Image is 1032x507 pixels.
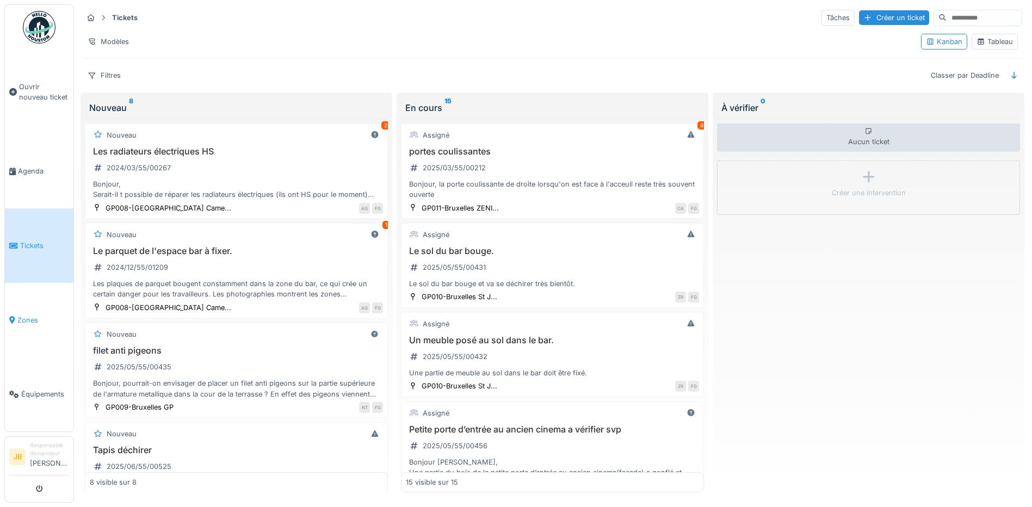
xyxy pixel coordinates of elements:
[83,67,126,83] div: Filtres
[405,101,700,114] div: En cours
[90,477,137,487] div: 8 visible sur 8
[5,134,73,209] a: Agenda
[9,441,69,475] a: JB Responsable demandeur[PERSON_NAME]
[761,101,765,114] sup: 0
[107,262,168,273] div: 2024/12/55/01209
[108,13,142,23] strong: Tickets
[90,246,383,256] h3: Le parquet de l'espace bar à fixer.
[89,101,384,114] div: Nouveau
[423,408,449,418] div: Assigné
[19,82,69,102] span: Ouvrir nouveau ticket
[697,121,706,129] div: 8
[21,389,69,399] span: Équipements
[90,179,383,200] div: Bonjour, Serait-il t possible de réparer les radiateurs électriques (ils ont HS pour le moment) d...
[359,302,370,313] div: AG
[675,203,686,214] div: CA
[406,477,458,487] div: 15 visible sur 15
[18,166,69,176] span: Agenda
[90,445,383,455] h3: Tapis déchirer
[107,230,137,240] div: Nouveau
[90,279,383,299] div: Les plaques de parquet bougent constamment dans la zone du bar, ce qui crée un certain danger pou...
[381,121,390,129] div: 2
[717,123,1020,152] div: Aucun ticket
[406,335,699,345] h3: Un meuble posé au sol dans le bar.
[90,378,383,399] div: Bonjour, pourrait-on envisager de placer un filet anti pigeons sur la partie supérieure de l'arma...
[422,292,497,302] div: GP010-Bruxelles St J...
[423,130,449,140] div: Assigné
[977,36,1013,47] div: Tableau
[423,319,449,329] div: Assigné
[20,240,69,251] span: Tickets
[422,203,499,213] div: GP011-Bruxelles ZENI...
[859,10,929,25] div: Créer un ticket
[30,441,69,473] li: [PERSON_NAME]
[90,146,383,157] h3: Les radiateurs électriques HS
[675,292,686,302] div: ZR
[30,441,69,458] div: Responsable demandeur
[359,402,370,413] div: NT
[5,50,73,134] a: Ouvrir nouveau ticket
[372,302,383,313] div: FG
[107,362,171,372] div: 2025/05/55/00435
[372,402,383,413] div: FG
[107,461,171,472] div: 2025/06/55/00525
[926,36,962,47] div: Kanban
[106,402,174,412] div: GP009-Bruxelles GP
[382,221,390,229] div: 1
[406,368,699,378] div: Une partie de meuble au sol dans le bar doit être fixé.
[926,67,1004,83] div: Classer par Deadline
[422,381,497,391] div: GP010-Bruxelles St J...
[5,283,73,357] a: Zones
[107,130,137,140] div: Nouveau
[423,351,487,362] div: 2025/05/55/00432
[444,101,452,114] sup: 15
[372,203,383,214] div: FG
[9,449,26,465] li: JB
[83,34,134,50] div: Modèles
[5,208,73,283] a: Tickets
[406,457,699,478] div: Bonjour [PERSON_NAME], Une partie du bois de la petite porte d’entrée au ancien cinema(façade) a ...
[423,262,486,273] div: 2025/05/55/00431
[688,203,699,214] div: FG
[675,381,686,392] div: ZR
[721,101,1016,114] div: À vérifier
[17,315,69,325] span: Zones
[106,203,231,213] div: GP008-[GEOGRAPHIC_DATA] Came...
[423,441,487,451] div: 2025/05/55/00456
[688,292,699,302] div: FG
[23,11,55,44] img: Badge_color-CXgf-gQk.svg
[359,203,370,214] div: AG
[129,101,133,114] sup: 8
[406,146,699,157] h3: portes coulissantes
[423,230,449,240] div: Assigné
[406,179,699,200] div: Bonjour, la porte coulissante de droite lorsqu'on est face à l'acceuil reste très souvent ouverte
[406,246,699,256] h3: Le sol du bar bouge.
[821,10,855,26] div: Tâches
[406,279,699,289] div: Le sol du bar bouge et va se déchirer très bientôt.
[832,188,906,198] div: Créer une intervention
[5,357,73,431] a: Équipements
[107,329,137,339] div: Nouveau
[423,163,486,173] div: 2025/03/55/00212
[107,429,137,439] div: Nouveau
[688,381,699,392] div: FG
[106,302,231,313] div: GP008-[GEOGRAPHIC_DATA] Came...
[406,424,699,435] h3: Petite porte d’entrée au ancien cinema a vérifier svp
[107,163,171,173] div: 2024/03/55/00267
[90,345,383,356] h3: filet anti pigeons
